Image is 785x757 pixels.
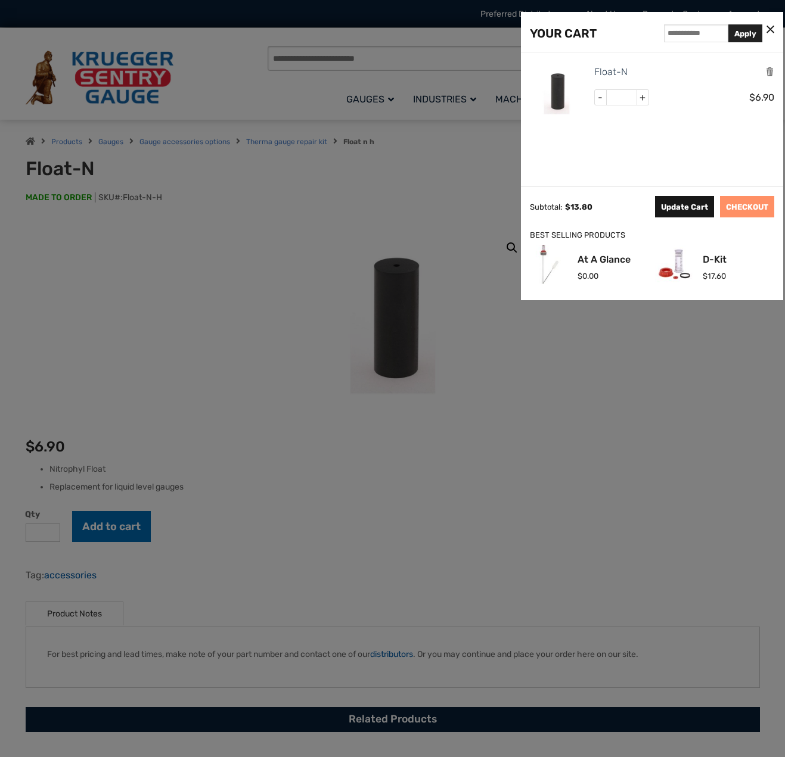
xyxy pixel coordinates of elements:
span: $ [578,272,582,281]
a: Remove this item [765,66,774,77]
span: $ [703,272,708,281]
span: $ [749,92,755,103]
a: CHECKOUT [720,196,774,217]
div: BEST SELLING PRODUCTS [530,229,774,242]
a: At A Glance [578,255,631,264]
img: Float-N [530,64,584,118]
div: Subtotal: [530,203,562,211]
a: Float-N [594,64,628,80]
span: - [595,90,607,105]
span: $ [565,203,570,211]
span: 6.90 [749,92,774,103]
span: 13.80 [565,203,592,211]
img: D-Kit [655,245,694,284]
button: Update Cart [655,196,714,217]
span: 0.00 [578,272,598,281]
span: 17.60 [703,272,726,281]
a: D-Kit [703,255,727,264]
img: At A Glance [530,245,569,284]
button: Apply [728,24,762,42]
div: YOUR CART [530,24,597,43]
span: + [637,90,649,105]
